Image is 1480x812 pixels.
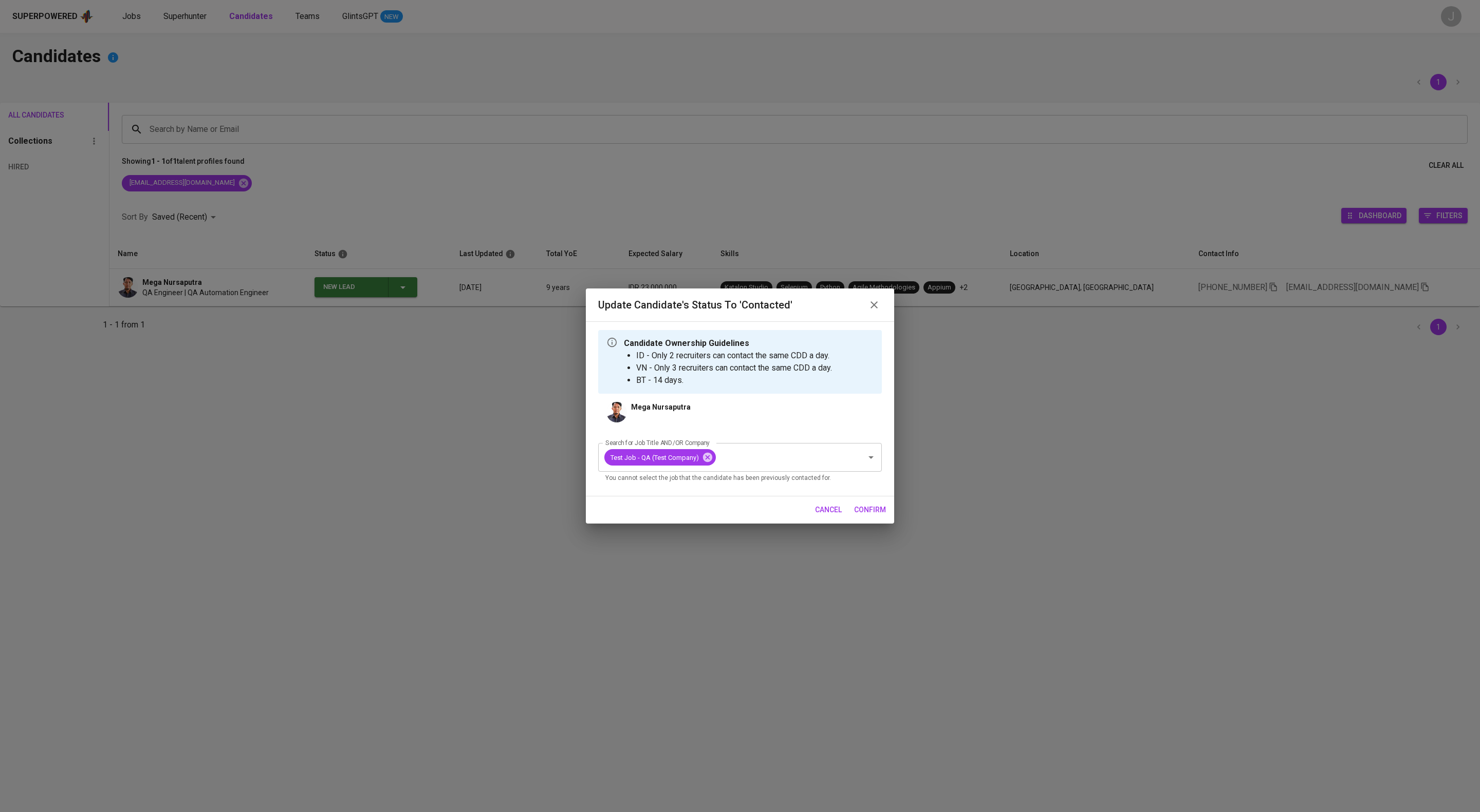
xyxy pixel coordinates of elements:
[604,449,716,466] div: Test Job - QA (Test Company)
[854,504,886,516] span: confirm
[605,473,875,484] p: You cannot select the job that the candidate has been previously contacted for.
[636,350,832,362] li: ID - Only 2 recruiters can contact the same CDD a day.
[636,362,832,374] li: VN - Only 3 recruiters can contact the same CDD a day.
[811,500,846,519] button: cancel
[631,402,691,412] p: Mega Nursaputra
[624,337,832,350] p: Candidate Ownership Guidelines
[864,450,878,465] button: Open
[850,500,890,519] button: confirm
[606,402,627,422] img: fc901d6281a153b4eabc435605e285ec.jpg
[815,504,842,516] span: cancel
[636,374,832,386] li: BT - 14 days.
[604,453,705,462] span: Test Job - QA (Test Company)
[598,297,792,313] h6: Update Candidate's Status to 'Contacted'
